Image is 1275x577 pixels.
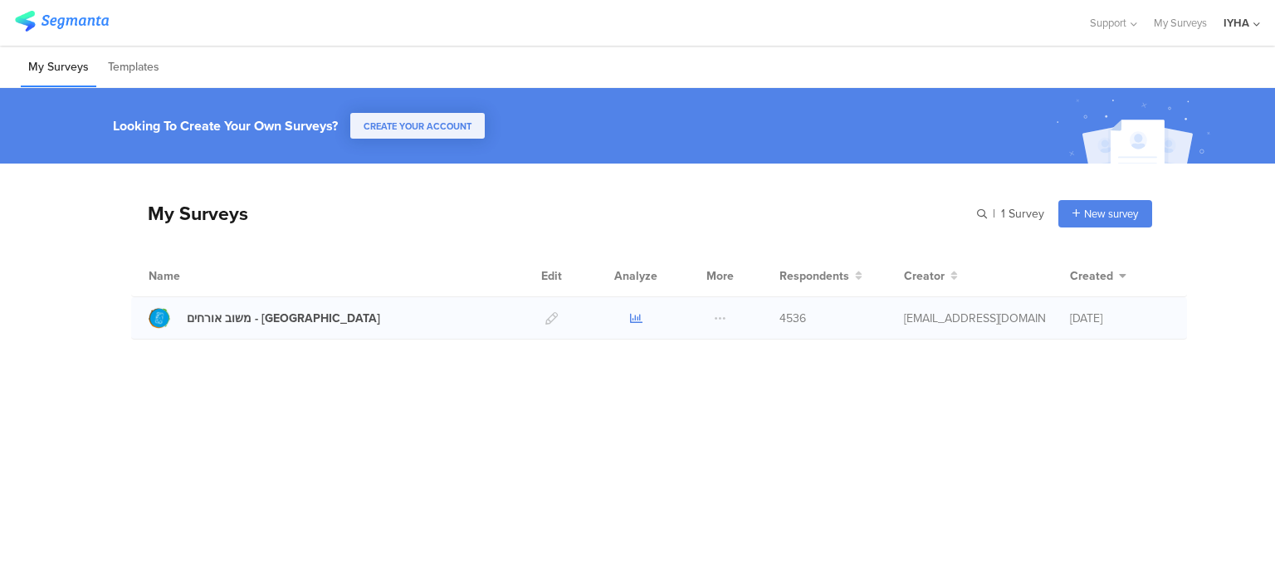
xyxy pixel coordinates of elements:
li: Templates [100,48,167,87]
div: My Surveys [131,199,248,227]
a: משוב אורחים - [GEOGRAPHIC_DATA] [149,307,380,329]
button: Created [1070,267,1126,285]
div: Analyze [611,255,661,296]
button: Creator [904,267,958,285]
li: My Surveys [21,48,96,87]
span: Creator [904,267,945,285]
div: IYHA [1224,15,1249,31]
div: ofir@iyha.org.il [904,310,1045,327]
div: Name [149,267,248,285]
div: [DATE] [1070,310,1170,327]
span: Created [1070,267,1113,285]
button: CREATE YOUR ACCOUNT [350,113,485,139]
span: 1 Survey [1001,205,1044,222]
span: 4536 [779,310,806,327]
button: Respondents [779,267,862,285]
span: New survey [1084,206,1138,222]
span: Respondents [779,267,849,285]
div: משוב אורחים - בית שאן [187,310,380,327]
span: CREATE YOUR ACCOUNT [364,120,471,133]
div: Looking To Create Your Own Surveys? [113,116,338,135]
span: | [990,205,998,222]
div: More [702,255,738,296]
div: Edit [534,255,569,296]
img: create_account_image.svg [1050,93,1221,169]
span: Support [1090,15,1126,31]
img: segmanta logo [15,11,109,32]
